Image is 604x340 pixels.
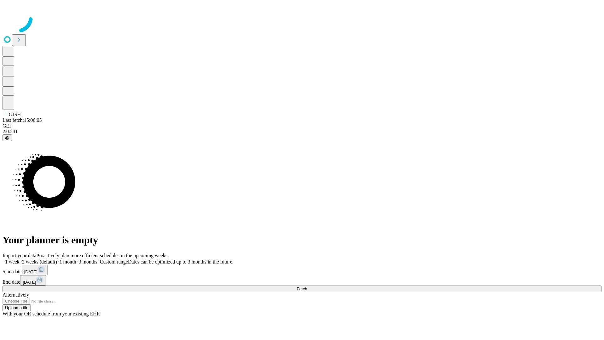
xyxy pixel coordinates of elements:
[3,123,601,129] div: GEI
[3,117,42,123] span: Last fetch: 15:06:05
[3,129,601,134] div: 2.0.241
[3,253,36,258] span: Import your data
[3,234,601,246] h1: Your planner is empty
[59,259,76,264] span: 1 month
[20,275,46,286] button: [DATE]
[297,286,307,291] span: Fetch
[5,259,20,264] span: 1 week
[128,259,233,264] span: Dates can be optimized up to 3 months in the future.
[9,112,21,117] span: GJSH
[23,280,36,285] span: [DATE]
[36,253,169,258] span: Proactively plan more efficient schedules in the upcoming weeks.
[3,304,31,311] button: Upload a file
[3,134,12,141] button: @
[100,259,128,264] span: Custom range
[3,265,601,275] div: Start date
[22,259,57,264] span: 2 weeks (default)
[5,135,9,140] span: @
[24,269,37,274] span: [DATE]
[3,292,29,297] span: Alternatively
[3,275,601,286] div: End date
[3,286,601,292] button: Fetch
[22,265,48,275] button: [DATE]
[79,259,97,264] span: 3 months
[3,311,100,316] span: With your OR schedule from your existing EHR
